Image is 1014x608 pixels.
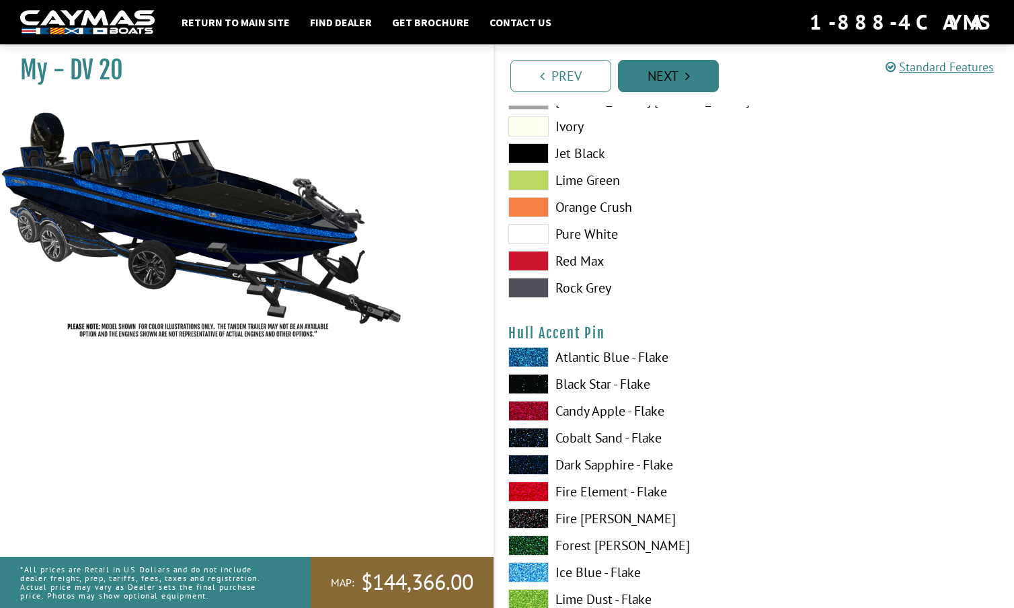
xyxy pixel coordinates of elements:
[508,143,741,163] label: Jet Black
[618,60,719,92] a: Next
[175,13,297,31] a: Return to main site
[20,10,155,35] img: white-logo-c9c8dbefe5ff5ceceb0f0178aa75bf4bb51f6bca0971e226c86eb53dfe498488.png
[510,60,611,92] a: Prev
[508,562,741,582] label: Ice Blue - Flake
[508,197,741,217] label: Orange Crush
[508,278,741,298] label: Rock Grey
[508,116,741,137] label: Ivory
[507,58,1014,92] ul: Pagination
[385,13,476,31] a: Get Brochure
[508,401,741,421] label: Candy Apple - Flake
[20,55,460,85] h1: My - DV 20
[508,482,741,502] label: Fire Element - Flake
[20,558,280,607] p: *All prices are Retail in US Dollars and do not include dealer freight, prep, tariffs, fees, taxe...
[508,508,741,529] label: Fire [PERSON_NAME]
[508,455,741,475] label: Dark Sapphire - Flake
[508,170,741,190] label: Lime Green
[303,13,379,31] a: Find Dealer
[810,7,994,37] div: 1-888-4CAYMAS
[331,576,354,590] span: MAP:
[483,13,558,31] a: Contact Us
[886,59,994,75] a: Standard Features
[311,557,494,608] a: MAP:$144,366.00
[361,568,473,597] span: $144,366.00
[508,428,741,448] label: Cobalt Sand - Flake
[508,224,741,244] label: Pure White
[508,535,741,556] label: Forest [PERSON_NAME]
[508,374,741,394] label: Black Star - Flake
[508,325,1001,342] h4: Hull Accent Pin
[508,251,741,271] label: Red Max
[508,347,741,367] label: Atlantic Blue - Flake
